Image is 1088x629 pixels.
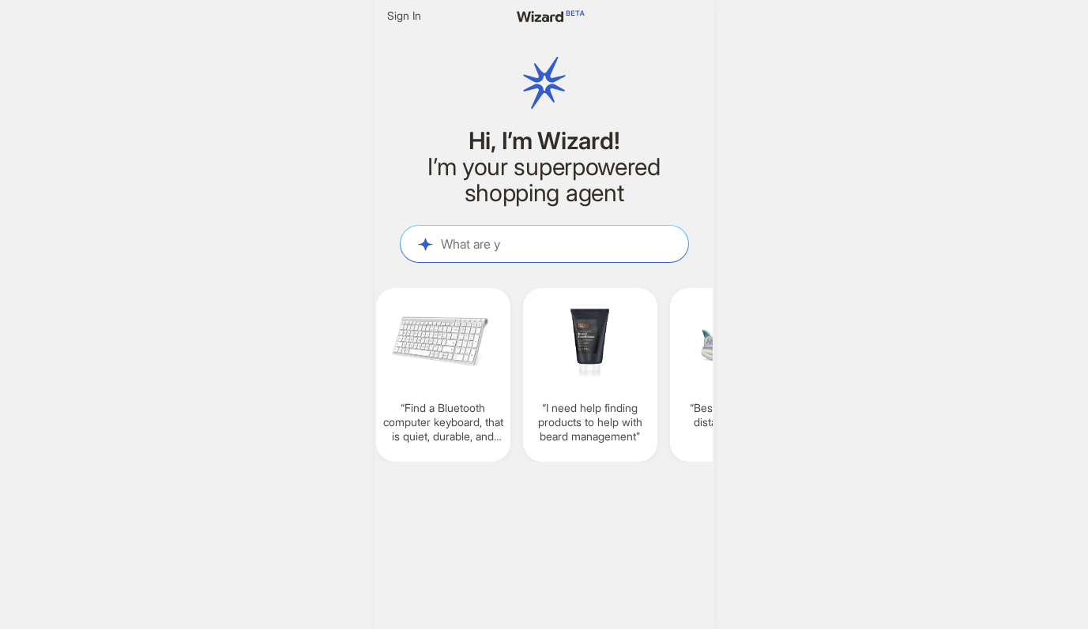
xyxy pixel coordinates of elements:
[529,298,651,388] img: I%20need%20help%20finding%20products%20to%20help%20with%20beard%20management-3f522821.png
[529,401,651,444] q: I need help finding products to help with beard management
[676,298,798,388] img: Best%20shoe%20for%20long%20distance%20running-fb89a0c4.png
[382,298,504,388] img: Find%20a%20Bluetooth%20computer%20keyboard_%20that%20is%20quiet_%20durable_%20and%20has%20long%20...
[676,401,798,429] q: Best shoe for long distance running
[670,288,804,462] div: Best shoe for long distance running
[400,154,689,206] h2: I’m your superpowered shopping agent
[400,128,689,154] h1: Hi, I’m Wizard!
[381,6,427,25] button: Sign In
[376,288,510,462] div: Find a Bluetooth computer keyboard, that is quiet, durable, and has long battery life
[382,401,504,444] q: Find a Bluetooth computer keyboard, that is quiet, durable, and has long battery life
[523,288,657,462] div: I need help finding products to help with beard management
[387,9,421,23] span: Sign In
